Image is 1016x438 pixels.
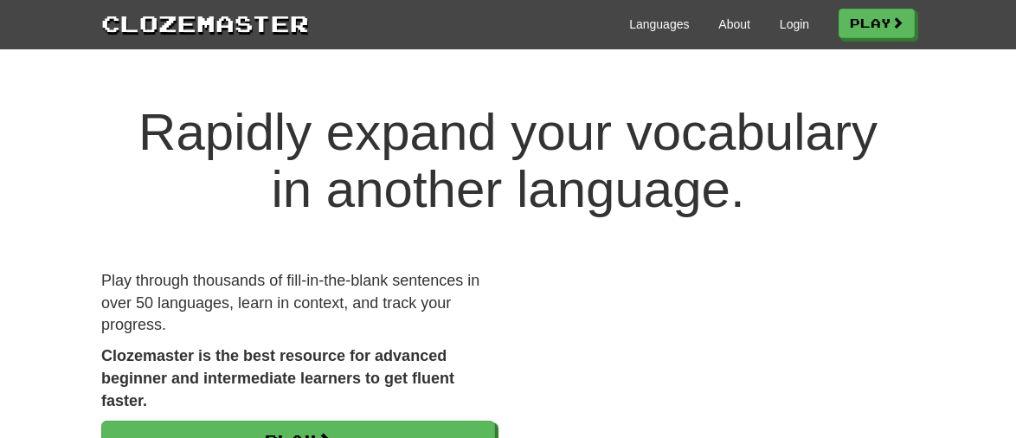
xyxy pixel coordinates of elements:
[839,9,915,38] a: Play
[101,347,454,409] strong: Clozemaster is the best resource for advanced beginner and intermediate learners to get fluent fa...
[101,270,495,337] p: Play through thousands of fill-in-the-blank sentences in over 50 languages, learn in context, and...
[101,7,309,39] a: Clozemaster
[780,16,809,33] a: Login
[629,16,689,33] a: Languages
[718,16,750,33] a: About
